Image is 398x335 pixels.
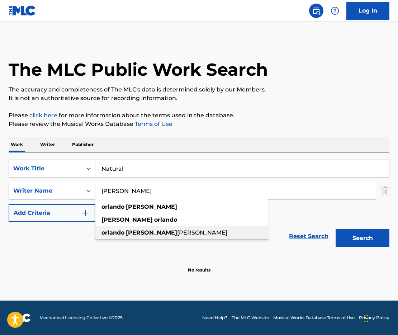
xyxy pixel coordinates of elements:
p: It is not an authoritative source for recording information. [9,94,389,103]
strong: orlando [101,229,124,236]
form: Search Form [9,160,389,251]
a: Musical Works Database Terms of Use [273,315,355,321]
p: Please review the Musical Works Database [9,120,389,128]
button: Search [336,229,389,247]
strong: orlando [154,216,177,223]
p: The accuracy and completeness of The MLC's data is determined solely by our Members. [9,85,389,94]
p: Publisher [70,137,96,152]
strong: [PERSON_NAME] [126,229,177,236]
a: The MLC Website [232,315,269,321]
strong: [PERSON_NAME] [101,216,153,223]
a: Privacy Policy [359,315,389,321]
p: No results [188,258,210,273]
img: MLC Logo [9,5,36,16]
img: logo [9,313,31,322]
button: Add Criteria [9,204,95,222]
div: Work Title [13,164,78,173]
a: click here [29,112,57,119]
span: Mechanical Licensing Collective © 2025 [39,315,123,321]
p: Please for more information about the terms used in the database. [9,111,389,120]
img: Delete Criterion [382,182,389,200]
a: Reset Search [285,228,332,244]
a: Need Help? [202,315,227,321]
div: Drag [364,308,369,329]
p: Work [9,137,25,152]
span: [PERSON_NAME] [177,229,227,236]
a: Public Search [309,4,323,18]
iframe: Chat Widget [362,301,398,335]
strong: orlando [101,203,124,210]
img: search [312,6,321,15]
div: Help [328,4,342,18]
img: 9d2ae6d4665cec9f34b9.svg [81,209,90,217]
a: Log In [346,2,389,20]
strong: [PERSON_NAME] [126,203,177,210]
h1: The MLC Public Work Search [9,59,268,80]
img: help [331,6,339,15]
div: Writer Name [13,187,78,195]
p: Writer [38,137,57,152]
a: Terms of Use [133,121,172,127]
